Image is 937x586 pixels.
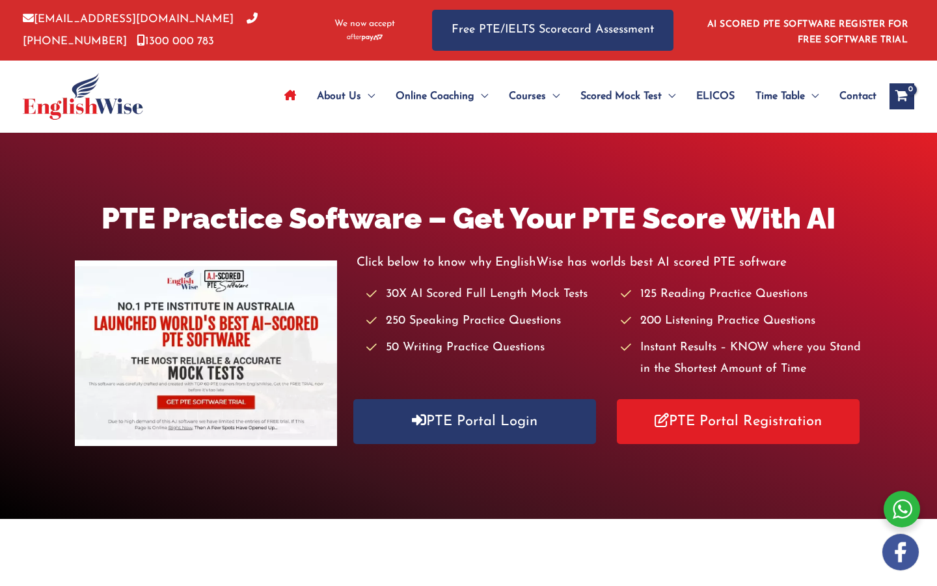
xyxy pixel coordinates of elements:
[474,74,488,119] span: Menu Toggle
[366,311,608,332] li: 250 Speaking Practice Questions
[621,337,862,381] li: Instant Results – KNOW where you Stand in the Shortest Amount of Time
[546,74,560,119] span: Menu Toggle
[396,74,474,119] span: Online Coaching
[686,74,745,119] a: ELICOS
[317,74,361,119] span: About Us
[829,74,876,119] a: Contact
[839,74,876,119] span: Contact
[23,14,258,46] a: [PHONE_NUMBER]
[882,534,919,570] img: white-facebook.png
[347,34,383,41] img: Afterpay-Logo
[580,74,662,119] span: Scored Mock Test
[432,10,673,51] a: Free PTE/IELTS Scorecard Assessment
[361,74,375,119] span: Menu Toggle
[366,284,608,305] li: 30X AI Scored Full Length Mock Tests
[707,20,908,45] a: AI SCORED PTE SOFTWARE REGISTER FOR FREE SOFTWARE TRIAL
[745,74,829,119] a: Time TableMenu Toggle
[385,74,498,119] a: Online CoachingMenu Toggle
[509,74,546,119] span: Courses
[696,74,735,119] span: ELICOS
[357,252,862,273] p: Click below to know why EnglishWise has worlds best AI scored PTE software
[498,74,570,119] a: CoursesMenu Toggle
[306,74,385,119] a: About UsMenu Toggle
[366,337,608,359] li: 50 Writing Practice Questions
[755,74,805,119] span: Time Table
[662,74,675,119] span: Menu Toggle
[334,18,395,31] span: We now accept
[23,73,143,120] img: cropped-ew-logo
[621,284,862,305] li: 125 Reading Practice Questions
[75,198,862,239] h1: PTE Practice Software – Get Your PTE Score With AI
[353,399,596,444] a: PTE Portal Login
[137,36,214,47] a: 1300 000 783
[617,399,860,444] a: PTE Portal Registration
[23,14,234,25] a: [EMAIL_ADDRESS][DOMAIN_NAME]
[805,74,819,119] span: Menu Toggle
[699,9,914,51] aside: Header Widget 1
[274,74,876,119] nav: Site Navigation: Main Menu
[75,260,337,446] img: pte-institute-main
[889,83,914,109] a: View Shopping Cart, empty
[570,74,686,119] a: Scored Mock TestMenu Toggle
[621,311,862,332] li: 200 Listening Practice Questions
